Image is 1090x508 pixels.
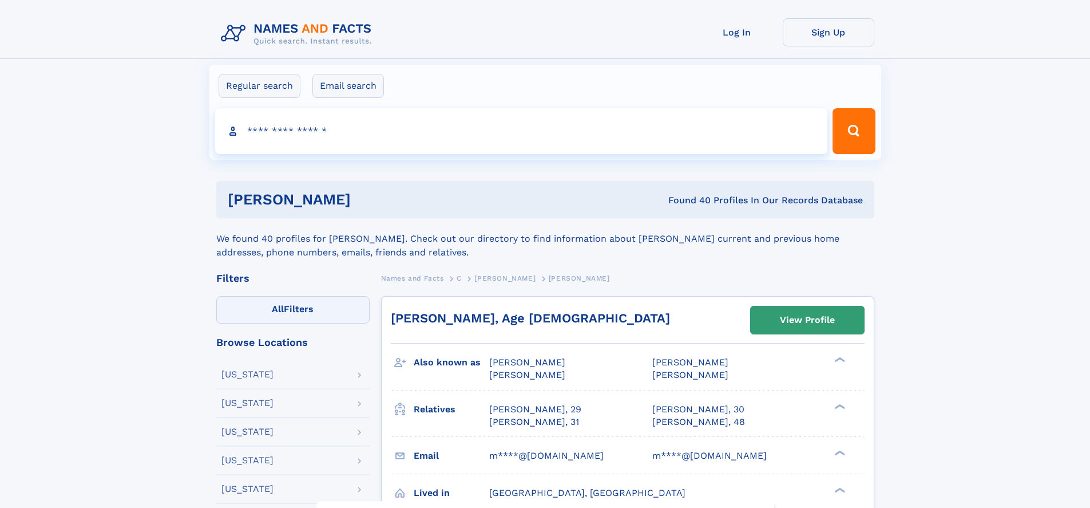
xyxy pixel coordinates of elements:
[216,273,370,283] div: Filters
[832,356,846,364] div: ❯
[272,304,284,314] span: All
[414,446,489,466] h3: Email
[414,353,489,372] h3: Also known as
[219,74,300,98] label: Regular search
[652,357,728,368] span: [PERSON_NAME]
[216,18,381,49] img: Logo Names and Facts
[751,306,864,334] a: View Profile
[652,416,745,428] a: [PERSON_NAME], 48
[221,370,274,379] div: [US_STATE]
[312,74,384,98] label: Email search
[216,218,874,259] div: We found 40 profiles for [PERSON_NAME]. Check out our directory to find information about [PERSON...
[489,487,685,498] span: [GEOGRAPHIC_DATA], [GEOGRAPHIC_DATA]
[457,271,462,285] a: C
[652,369,728,380] span: [PERSON_NAME]
[221,456,274,465] div: [US_STATE]
[780,307,835,333] div: View Profile
[474,271,536,285] a: [PERSON_NAME]
[509,194,863,207] div: Found 40 Profiles In Our Records Database
[414,400,489,419] h3: Relatives
[216,296,370,324] label: Filters
[783,18,874,46] a: Sign Up
[549,274,610,282] span: [PERSON_NAME]
[489,416,579,428] a: [PERSON_NAME], 31
[691,18,783,46] a: Log In
[652,403,744,416] a: [PERSON_NAME], 30
[221,427,274,436] div: [US_STATE]
[228,192,510,207] h1: [PERSON_NAME]
[489,357,565,368] span: [PERSON_NAME]
[833,108,875,154] button: Search Button
[381,271,444,285] a: Names and Facts
[489,403,581,416] a: [PERSON_NAME], 29
[221,485,274,494] div: [US_STATE]
[221,399,274,408] div: [US_STATE]
[216,337,370,348] div: Browse Locations
[832,449,846,456] div: ❯
[457,274,462,282] span: C
[215,108,828,154] input: search input
[474,274,536,282] span: [PERSON_NAME]
[391,311,670,325] a: [PERSON_NAME], Age [DEMOGRAPHIC_DATA]
[832,403,846,410] div: ❯
[414,483,489,503] h3: Lived in
[489,369,565,380] span: [PERSON_NAME]
[832,486,846,494] div: ❯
